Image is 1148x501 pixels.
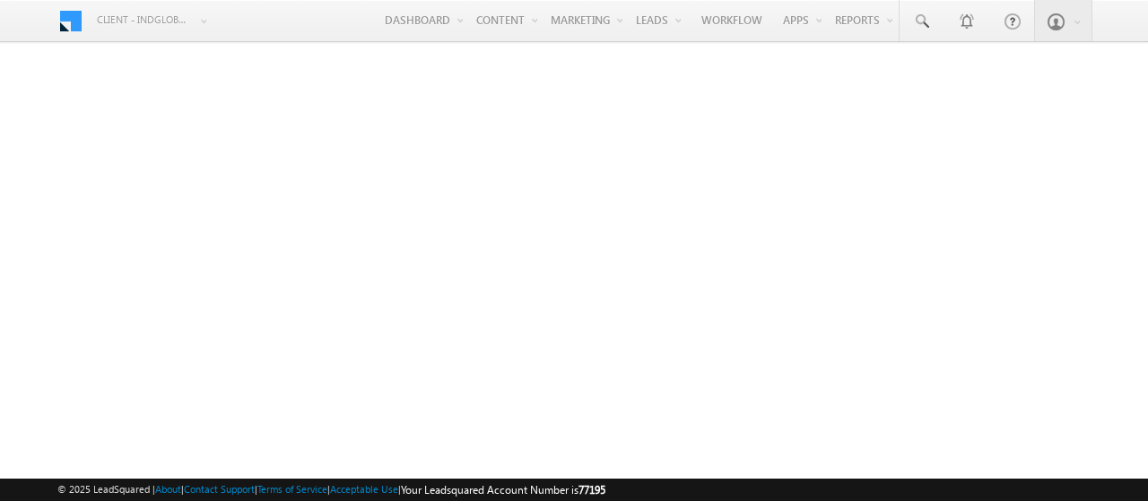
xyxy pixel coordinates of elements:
span: 77195 [578,483,605,497]
span: Client - indglobal2 (77195) [97,11,191,29]
a: Acceptable Use [330,483,398,495]
a: Contact Support [184,483,255,495]
a: Terms of Service [257,483,327,495]
span: © 2025 LeadSquared | | | | | [57,481,605,498]
span: Your Leadsquared Account Number is [401,483,605,497]
a: About [155,483,181,495]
